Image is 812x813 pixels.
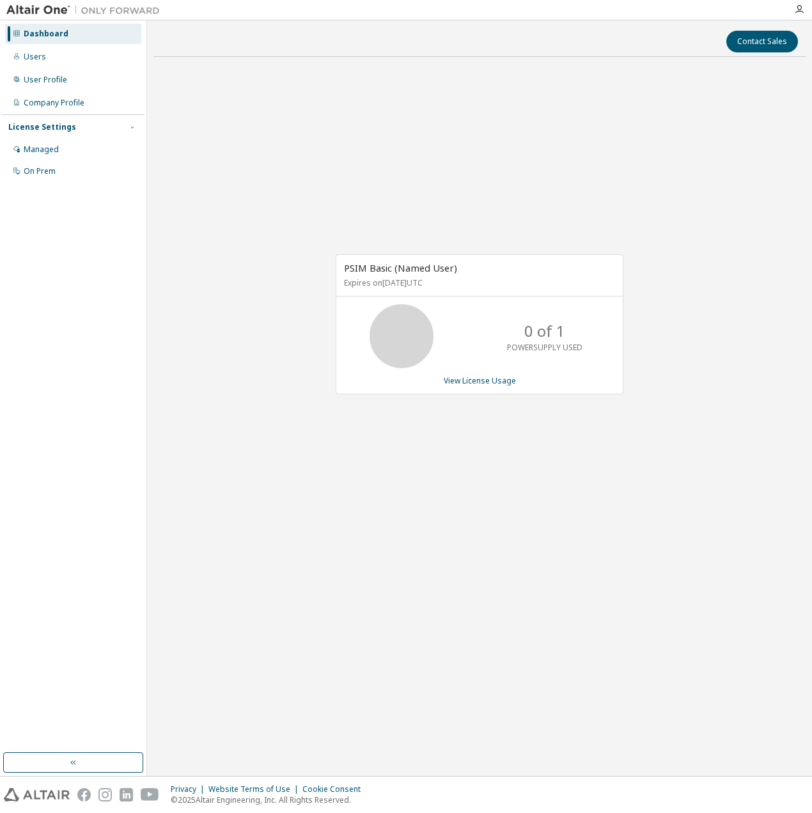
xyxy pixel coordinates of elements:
div: Website Terms of Use [208,784,302,794]
button: Contact Sales [726,31,798,52]
a: View License Usage [444,375,516,386]
div: License Settings [8,122,76,132]
div: User Profile [24,75,67,85]
p: POWERSUPPLY USED [507,342,582,353]
p: © 2025 Altair Engineering, Inc. All Rights Reserved. [171,794,368,805]
div: Company Profile [24,98,84,108]
div: Dashboard [24,29,68,39]
img: altair_logo.svg [4,788,70,801]
p: Expires on [DATE] UTC [344,277,612,288]
p: 0 of 1 [524,320,565,342]
img: linkedin.svg [120,788,133,801]
img: facebook.svg [77,788,91,801]
img: youtube.svg [141,788,159,801]
div: On Prem [24,166,56,176]
div: Privacy [171,784,208,794]
div: Managed [24,144,59,155]
div: Cookie Consent [302,784,368,794]
div: Users [24,52,46,62]
span: PSIM Basic (Named User) [344,261,457,274]
img: Altair One [6,4,166,17]
img: instagram.svg [98,788,112,801]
